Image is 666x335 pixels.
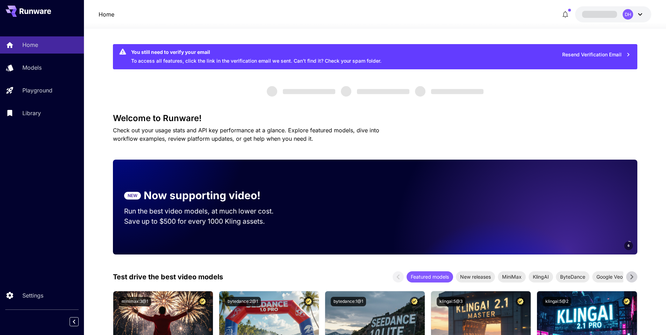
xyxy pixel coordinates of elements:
div: MiniMax [498,271,526,282]
h3: Welcome to Runware! [113,113,637,123]
p: Settings [22,291,43,300]
button: Certified Model – Vetted for best performance and includes a commercial license. [622,297,631,306]
span: New releases [456,273,495,280]
p: Now supporting video! [144,188,260,203]
button: Collapse sidebar [70,317,79,326]
span: 6 [628,243,630,248]
button: Resend Verification Email [558,48,635,62]
div: To access all features, click the link in the verification email we sent. Can’t find it? Check yo... [131,46,381,67]
div: You still need to verify your email [131,48,381,56]
div: KlingAI [529,271,553,282]
span: Featured models [407,273,453,280]
div: DH [623,9,633,20]
span: ByteDance [556,273,589,280]
div: Featured models [407,271,453,282]
p: Library [22,109,41,117]
button: minimax:3@1 [119,297,151,306]
button: DH [575,6,651,22]
button: Certified Model – Vetted for best performance and includes a commercial license. [410,297,419,306]
p: Save up to $500 for every 1000 Kling assets. [124,216,287,226]
span: Check out your usage stats and API key performance at a glance. Explore featured models, dive int... [113,127,379,142]
p: Models [22,63,42,72]
nav: breadcrumb [99,10,114,19]
p: Test drive the best video models [113,272,223,282]
button: bytedance:1@1 [331,297,366,306]
button: bytedance:2@1 [225,297,261,306]
button: klingai:5@3 [437,297,465,306]
button: Certified Model – Vetted for best performance and includes a commercial license. [516,297,525,306]
p: Run the best video models, at much lower cost. [124,206,287,216]
div: New releases [456,271,495,282]
span: MiniMax [498,273,526,280]
span: Google Veo [592,273,627,280]
div: Google Veo [592,271,627,282]
div: Collapse sidebar [75,315,84,328]
button: klingai:5@2 [543,297,571,306]
p: Home [22,41,38,49]
p: NEW [128,193,137,199]
a: Home [99,10,114,19]
p: Playground [22,86,52,95]
button: Certified Model – Vetted for best performance and includes a commercial license. [304,297,313,306]
span: KlingAI [529,273,553,280]
button: Certified Model – Vetted for best performance and includes a commercial license. [198,297,207,306]
div: ByteDance [556,271,589,282]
